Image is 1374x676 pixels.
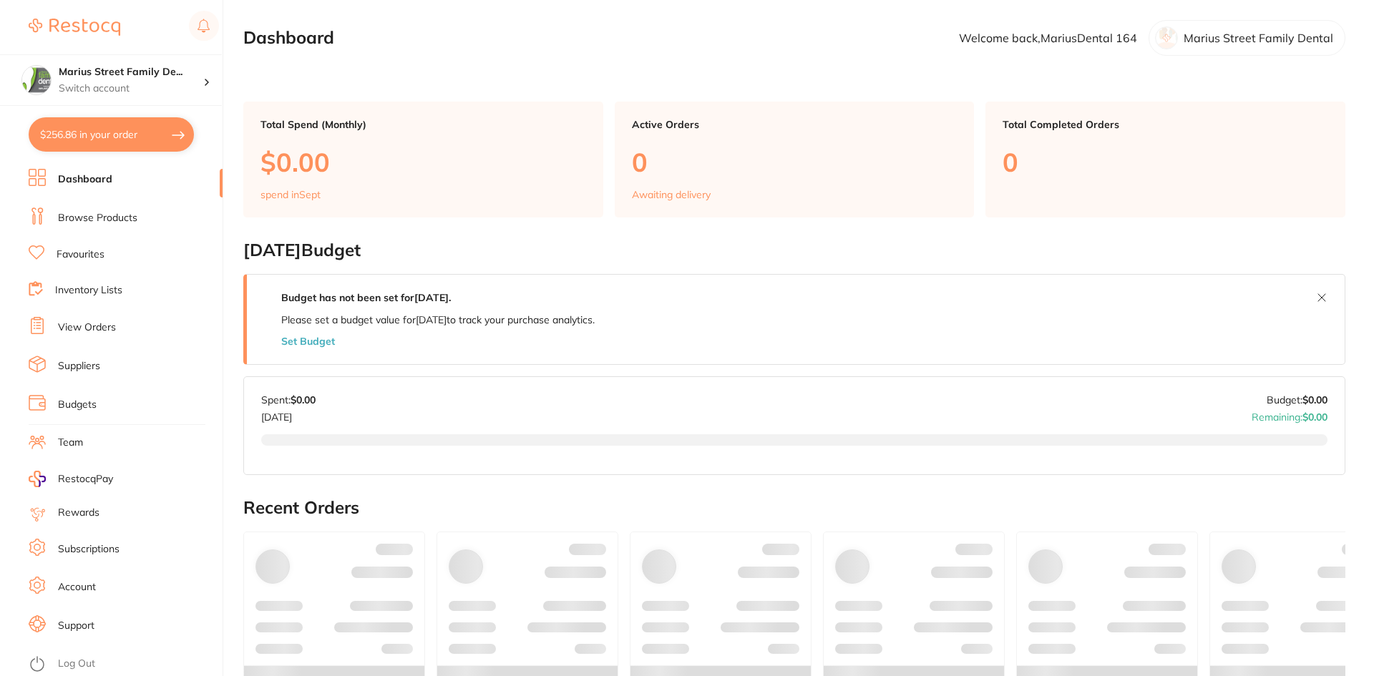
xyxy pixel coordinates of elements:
a: Restocq Logo [29,11,120,44]
strong: Budget has not been set for [DATE] . [281,291,451,304]
a: Rewards [58,506,99,520]
p: Awaiting delivery [632,189,711,200]
a: RestocqPay [29,471,113,487]
img: Restocq Logo [29,19,120,36]
p: Remaining: [1252,406,1327,423]
p: Total Completed Orders [1003,119,1328,130]
button: Log Out [29,653,218,676]
a: Subscriptions [58,542,120,557]
h2: Dashboard [243,28,334,48]
a: View Orders [58,320,116,335]
p: Total Spend (Monthly) [260,119,586,130]
a: Active Orders0Awaiting delivery [615,102,975,217]
p: Active Orders [632,119,958,130]
strong: $0.00 [1302,393,1327,406]
a: Browse Products [58,211,137,225]
a: Suppliers [58,359,100,373]
p: 0 [1003,147,1328,177]
a: Total Completed Orders0 [985,102,1345,217]
img: Marius Street Family Dental [22,66,51,94]
a: Favourites [57,248,104,262]
a: Inventory Lists [55,283,122,298]
p: Welcome back, MariusDental 164 [959,31,1137,44]
p: Budget: [1267,394,1327,406]
p: $0.00 [260,147,586,177]
a: Account [58,580,96,594]
img: RestocqPay [29,471,46,487]
button: Set Budget [281,335,335,347]
p: spend in Sept [260,189,321,200]
span: RestocqPay [58,472,113,486]
a: Dashboard [58,172,112,187]
p: Spent: [261,394,316,406]
h2: Recent Orders [243,498,1345,518]
h2: [DATE] Budget [243,240,1345,260]
p: Marius Street Family Dental [1184,31,1333,44]
p: Switch account [59,82,203,96]
a: Budgets [58,398,97,412]
strong: $0.00 [291,393,316,406]
a: Log Out [58,657,95,671]
p: Please set a budget value for [DATE] to track your purchase analytics. [281,314,595,325]
strong: $0.00 [1302,411,1327,423]
button: $256.86 in your order [29,117,194,152]
a: Team [58,436,83,450]
p: 0 [632,147,958,177]
a: Support [58,619,94,633]
p: [DATE] [261,406,316,423]
h4: Marius Street Family Dental [59,65,203,79]
a: Total Spend (Monthly)$0.00spend inSept [243,102,603,217]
